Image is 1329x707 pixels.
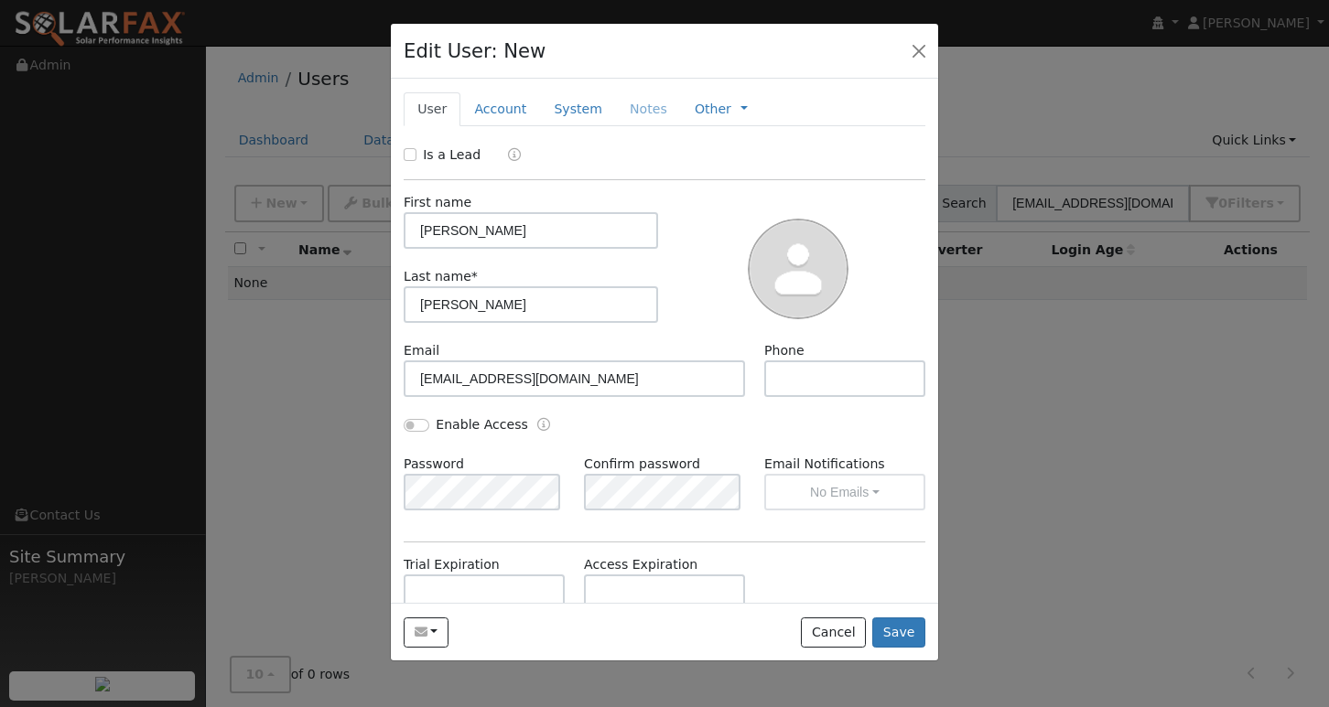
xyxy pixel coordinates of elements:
[404,193,471,212] label: First name
[764,341,805,360] label: Phone
[764,455,925,474] label: Email Notifications
[404,617,448,648] button: floresjuana848@gmail.com
[404,92,460,126] a: User
[537,415,550,436] a: Enable Access
[436,415,528,434] label: Enable Access
[695,100,731,119] a: Other
[801,617,866,648] button: Cancel
[584,555,697,574] label: Access Expiration
[404,341,439,360] label: Email
[404,555,500,574] label: Trial Expiration
[540,92,616,126] a: System
[460,92,540,126] a: Account
[404,37,546,66] h4: Edit User: New
[404,455,464,474] label: Password
[584,455,700,474] label: Confirm password
[872,617,925,648] button: Save
[471,269,478,284] span: Required
[494,145,521,166] a: Lead
[423,145,481,165] label: Is a Lead
[404,267,478,286] label: Last name
[404,148,416,161] input: Is a Lead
